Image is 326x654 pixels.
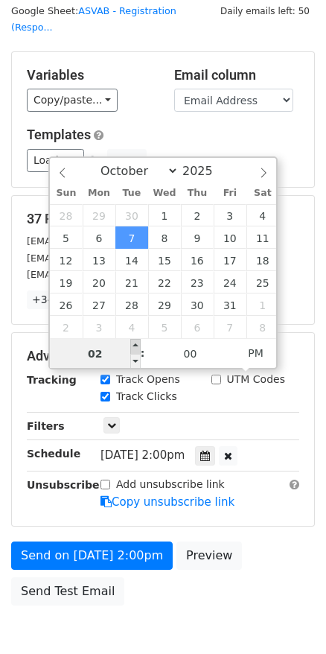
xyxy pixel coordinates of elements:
span: Mon [83,188,115,198]
span: October 15, 2025 [148,249,181,271]
iframe: Chat Widget [252,582,326,654]
span: Daily emails left: 50 [215,3,315,19]
input: Hour [50,339,141,369]
span: October 19, 2025 [50,271,83,293]
button: Save [107,149,146,172]
a: Send on [DATE] 2:00pm [11,542,173,570]
input: Year [179,164,232,178]
span: October 1, 2025 [148,204,181,226]
span: October 22, 2025 [148,271,181,293]
span: November 7, 2025 [214,316,246,338]
span: October 21, 2025 [115,271,148,293]
a: Preview [176,542,242,570]
a: Send Test Email [11,577,124,606]
span: October 4, 2025 [246,204,279,226]
span: October 13, 2025 [83,249,115,271]
span: November 6, 2025 [181,316,214,338]
span: October 27, 2025 [83,293,115,316]
span: October 24, 2025 [214,271,246,293]
span: [DATE] 2:00pm [100,448,185,462]
small: [EMAIL_ADDRESS][DOMAIN_NAME][PERSON_NAME] [27,269,272,280]
strong: Filters [27,420,65,432]
strong: Unsubscribe [27,479,100,491]
span: October 3, 2025 [214,204,246,226]
span: October 30, 2025 [181,293,214,316]
small: [EMAIL_ADDRESS][DOMAIN_NAME][PERSON_NAME] [27,253,272,264]
span: October 7, 2025 [115,226,148,249]
a: Daily emails left: 50 [215,5,315,16]
span: October 31, 2025 [214,293,246,316]
span: Thu [181,188,214,198]
a: Templates [27,127,91,142]
span: October 20, 2025 [83,271,115,293]
small: Google Sheet: [11,5,176,34]
span: October 14, 2025 [115,249,148,271]
span: Sat [246,188,279,198]
span: October 5, 2025 [50,226,83,249]
span: October 16, 2025 [181,249,214,271]
h5: Email column [174,67,299,83]
span: November 4, 2025 [115,316,148,338]
label: Track Opens [116,372,180,387]
a: +34 more [27,291,89,309]
span: Wed [148,188,181,198]
label: Add unsubscribe link [116,477,225,492]
small: [EMAIL_ADDRESS][DOMAIN_NAME] [27,235,193,247]
label: Track Clicks [116,389,177,404]
span: November 3, 2025 [83,316,115,338]
span: October 17, 2025 [214,249,246,271]
span: Sun [50,188,83,198]
a: Copy/paste... [27,89,118,112]
span: October 29, 2025 [148,293,181,316]
span: September 30, 2025 [115,204,148,226]
input: Minute [145,339,236,369]
strong: Tracking [27,374,77,386]
span: Fri [214,188,246,198]
span: October 8, 2025 [148,226,181,249]
a: Load... [27,149,84,172]
label: UTM Codes [227,372,285,387]
span: November 2, 2025 [50,316,83,338]
a: ASVAB - Registration (Respo... [11,5,176,34]
span: : [141,338,145,368]
span: October 25, 2025 [246,271,279,293]
span: November 5, 2025 [148,316,181,338]
h5: 37 Recipients [27,211,299,227]
span: October 12, 2025 [50,249,83,271]
h5: Advanced [27,348,299,364]
span: October 9, 2025 [181,226,214,249]
span: September 29, 2025 [83,204,115,226]
span: Click to toggle [235,338,276,368]
span: October 18, 2025 [246,249,279,271]
span: November 1, 2025 [246,293,279,316]
span: November 8, 2025 [246,316,279,338]
span: October 2, 2025 [181,204,214,226]
span: Tue [115,188,148,198]
strong: Schedule [27,448,80,460]
span: October 11, 2025 [246,226,279,249]
a: Copy unsubscribe link [100,495,234,509]
span: October 26, 2025 [50,293,83,316]
span: September 28, 2025 [50,204,83,226]
span: October 6, 2025 [83,226,115,249]
span: October 10, 2025 [214,226,246,249]
h5: Variables [27,67,152,83]
span: October 28, 2025 [115,293,148,316]
span: October 23, 2025 [181,271,214,293]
